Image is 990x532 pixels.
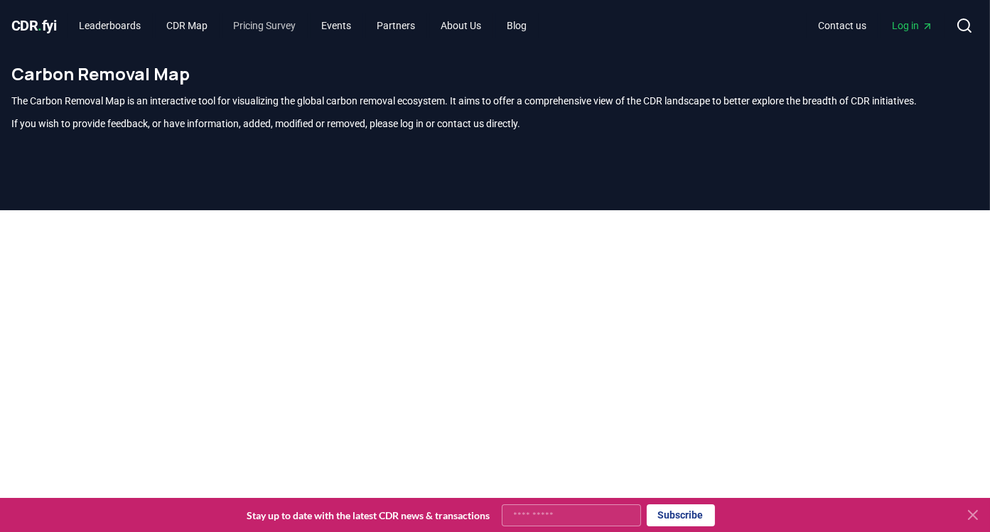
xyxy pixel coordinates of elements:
[11,63,979,85] h1: Carbon Removal Map
[11,116,979,131] p: If you wish to provide feedback, or have information, added, modified or removed, please log in o...
[881,13,945,38] a: Log in
[222,13,308,38] a: Pricing Survey
[430,13,493,38] a: About Us
[892,18,933,33] span: Log in
[311,13,363,38] a: Events
[11,16,57,36] a: CDR.fyi
[11,17,57,34] span: CDR fyi
[807,13,878,38] a: Contact us
[38,17,43,34] span: .
[496,13,539,38] a: Blog
[68,13,153,38] a: Leaderboards
[366,13,427,38] a: Partners
[11,94,979,108] p: The Carbon Removal Map is an interactive tool for visualizing the global carbon removal ecosystem...
[807,13,945,38] nav: Main
[156,13,220,38] a: CDR Map
[68,13,539,38] nav: Main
